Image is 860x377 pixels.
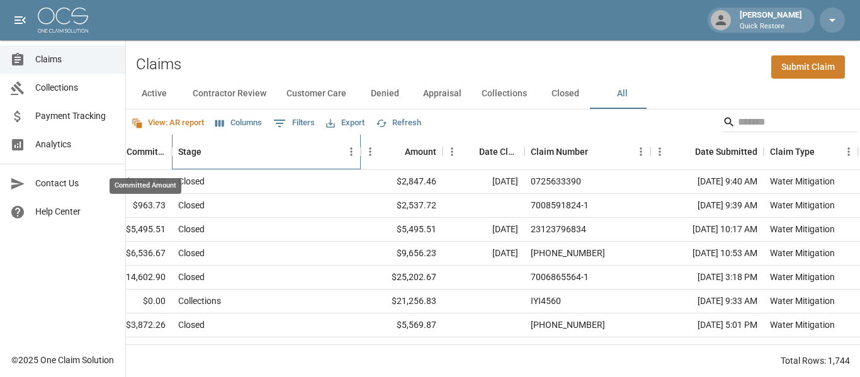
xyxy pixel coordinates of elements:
[443,218,524,242] div: [DATE]
[531,223,586,235] div: 23123796834
[90,313,172,337] div: $3,872.26
[531,175,581,188] div: 0725633390
[178,199,205,211] div: Closed
[38,8,88,33] img: ocs-logo-white-transparent.png
[361,313,443,337] div: $5,569.87
[178,295,221,307] div: Collections
[650,218,764,242] div: [DATE] 10:17 AM
[770,247,835,259] div: Water Mitigation
[35,81,115,94] span: Collections
[443,134,524,169] div: Date Claim Settled
[136,55,181,74] h2: Claims
[443,142,461,161] button: Menu
[770,295,835,307] div: Water Mitigation
[650,266,764,290] div: [DATE] 3:18 PM
[373,113,424,133] button: Refresh
[178,342,205,355] div: Closed
[677,143,695,160] button: Sort
[839,142,858,161] button: Menu
[531,271,589,283] div: 7006865564-1
[770,271,835,283] div: Water Mitigation
[361,290,443,313] div: $21,256.83
[361,134,443,169] div: Amount
[594,79,650,109] button: All
[178,134,201,169] div: Stage
[631,142,650,161] button: Menu
[695,134,757,169] div: Date Submitted
[183,79,276,109] button: Contractor Review
[128,113,207,133] button: View: AR report
[531,295,561,307] div: IYI4560
[650,313,764,337] div: [DATE] 5:01 PM
[178,247,205,259] div: Closed
[735,9,807,31] div: [PERSON_NAME]
[110,178,181,194] div: Committed Amount
[8,8,33,33] button: open drawer
[35,138,115,151] span: Analytics
[443,170,524,194] div: [DATE]
[461,143,479,160] button: Sort
[650,134,764,169] div: Date Submitted
[361,194,443,218] div: $2,537.72
[531,342,561,355] div: 018094
[127,134,166,169] div: Committed Amount
[531,199,589,211] div: 7008591824-1
[35,177,115,190] span: Contact Us
[650,170,764,194] div: [DATE] 9:40 AM
[342,142,361,161] button: Menu
[201,143,219,160] button: Sort
[650,242,764,266] div: [DATE] 10:53 AM
[90,242,172,266] div: $6,536.67
[413,79,472,109] button: Appraisal
[178,175,205,188] div: Closed
[588,143,606,160] button: Sort
[781,354,850,367] div: Total Rows: 1,744
[172,134,361,169] div: Stage
[178,271,205,283] div: Closed
[524,134,650,169] div: Claim Number
[479,134,518,169] div: Date Claim Settled
[815,143,832,160] button: Sort
[90,194,172,218] div: $963.73
[770,223,835,235] div: Water Mitigation
[387,143,405,160] button: Sort
[126,79,860,109] div: dynamic tabs
[650,142,669,161] button: Menu
[770,175,835,188] div: Water Mitigation
[90,266,172,290] div: $14,602.90
[764,134,858,169] div: Claim Type
[537,79,594,109] button: Closed
[11,354,114,366] div: © 2025 One Claim Solution
[178,223,205,235] div: Closed
[531,318,605,331] div: 01-008-069601
[650,194,764,218] div: [DATE] 9:39 AM
[361,266,443,290] div: $25,202.67
[650,337,764,361] div: [DATE] 8:47 AM
[126,79,183,109] button: Active
[531,247,605,259] div: 01-006-943-302
[531,134,588,169] div: Claim Number
[361,170,443,194] div: $2,847.46
[770,318,835,331] div: Water Mitigation
[90,218,172,242] div: $5,495.51
[361,142,380,161] button: Menu
[90,134,172,169] div: Committed Amount
[723,112,857,135] div: Search
[90,337,172,361] div: $8,044.66
[35,110,115,123] span: Payment Tracking
[770,134,815,169] div: Claim Type
[361,337,443,361] div: $8,044.86
[35,205,115,218] span: Help Center
[361,242,443,266] div: $9,656.23
[276,79,356,109] button: Customer Care
[650,290,764,313] div: [DATE] 9:33 AM
[178,318,205,331] div: Closed
[90,290,172,313] div: $0.00
[35,53,115,66] span: Claims
[472,79,537,109] button: Collections
[212,113,265,133] button: Select columns
[361,218,443,242] div: $5,495.51
[740,21,802,32] p: Quick Restore
[443,242,524,266] div: [DATE]
[270,113,318,133] button: Show filters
